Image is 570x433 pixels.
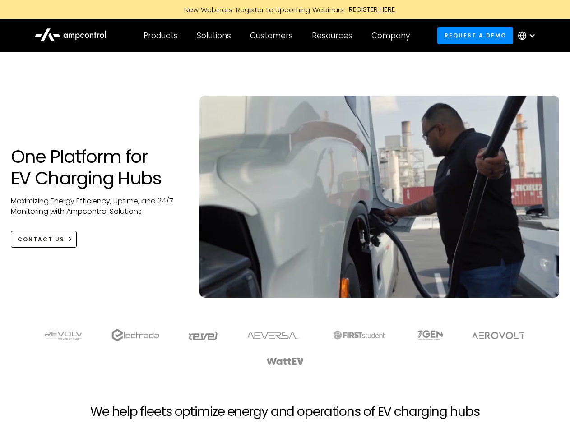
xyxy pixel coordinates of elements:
[144,31,178,41] div: Products
[82,5,488,14] a: New Webinars: Register to Upcoming WebinarsREGISTER HERE
[472,332,525,339] img: Aerovolt Logo
[437,27,513,44] a: Request a demo
[11,196,182,216] p: Maximizing Energy Efficiency, Uptime, and 24/7 Monitoring with Ampcontrol Solutions
[349,5,395,14] div: REGISTER HERE
[11,231,77,248] a: CONTACT US
[266,358,304,365] img: WattEV logo
[175,5,349,14] div: New Webinars: Register to Upcoming Webinars
[250,31,293,41] div: Customers
[312,31,352,41] div: Resources
[371,31,410,41] div: Company
[197,31,231,41] div: Solutions
[18,235,65,244] div: CONTACT US
[111,329,159,341] img: electrada logo
[90,404,479,419] h2: We help fleets optimize energy and operations of EV charging hubs
[11,146,182,189] h1: One Platform for EV Charging Hubs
